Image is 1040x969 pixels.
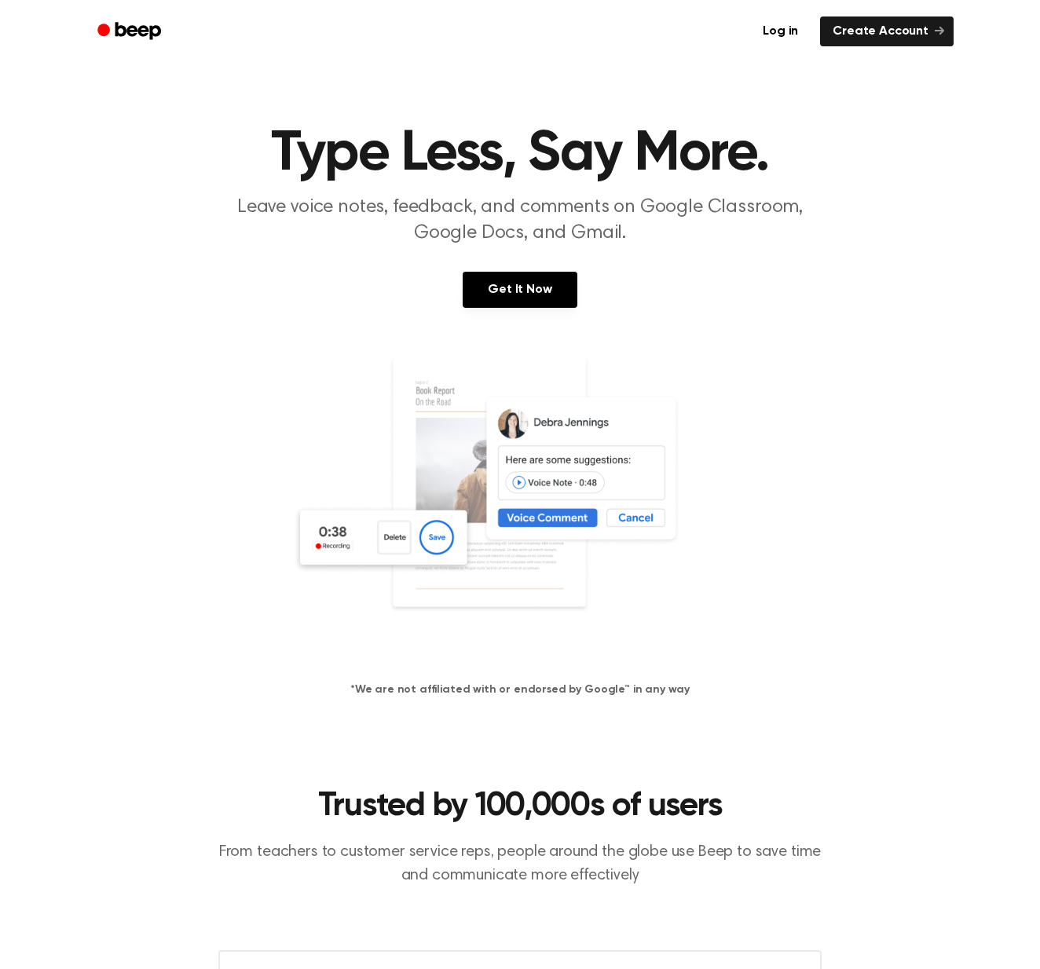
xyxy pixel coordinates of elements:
[218,786,822,828] h2: Trusted by 100,000s of users
[86,16,175,47] a: Beep
[820,16,954,46] a: Create Account
[218,840,822,887] p: From teachers to customer service reps, people around the globe use Beep to save time and communi...
[19,682,1021,698] h4: *We are not affiliated with or endorsed by Google™ in any way
[463,272,577,308] a: Get It Now
[292,355,748,656] img: Voice Comments on Docs and Recording Widget
[218,195,822,247] p: Leave voice notes, feedback, and comments on Google Classroom, Google Docs, and Gmail.
[750,16,811,46] a: Log in
[118,126,922,182] h1: Type Less, Say More.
